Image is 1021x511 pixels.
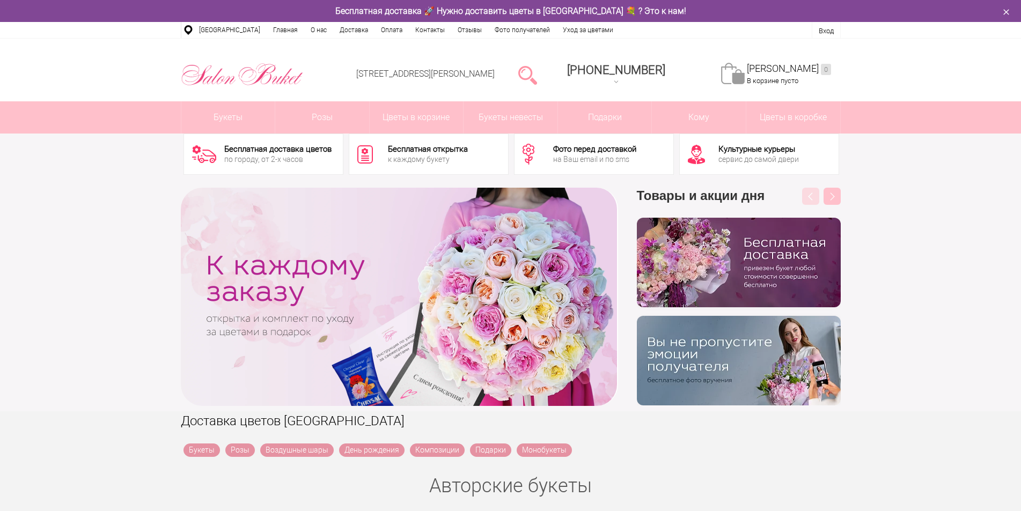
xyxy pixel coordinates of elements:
[388,145,468,153] div: Бесплатная открытка
[464,101,557,134] a: Букеты невесты
[553,145,636,153] div: Фото перед доставкой
[429,475,592,497] a: Авторские букеты
[556,22,620,38] a: Уход за цветами
[821,64,831,75] ins: 0
[181,411,841,431] h1: Доставка цветов [GEOGRAPHIC_DATA]
[181,61,304,88] img: Цветы Нижний Новгород
[488,22,556,38] a: Фото получателей
[267,22,304,38] a: Главная
[183,443,220,457] a: Букеты
[304,22,333,38] a: О нас
[409,22,451,38] a: Контакты
[553,155,636,163] div: на Ваш email и по sms
[225,443,255,457] a: Розы
[193,22,267,38] a: [GEOGRAPHIC_DATA]
[333,22,374,38] a: Доставка
[173,5,849,17] div: Бесплатная доставка 🚀 Нужно доставить цветы в [GEOGRAPHIC_DATA] 💐 ? Это к нам!
[451,22,488,38] a: Отзывы
[224,155,332,163] div: по городу, от 2-х часов
[561,60,672,90] a: [PHONE_NUMBER]
[637,316,841,405] img: v9wy31nijnvkfycrkduev4dhgt9psb7e.png.webp
[637,188,841,218] h3: Товары и акции дня
[356,69,495,79] a: [STREET_ADDRESS][PERSON_NAME]
[224,145,332,153] div: Бесплатная доставка цветов
[410,443,465,457] a: Композиции
[339,443,405,457] a: День рождения
[824,188,841,205] button: Next
[718,145,799,153] div: Культурные курьеры
[275,101,369,134] a: Розы
[388,155,468,163] div: к каждому букету
[652,101,746,134] span: Кому
[558,101,652,134] a: Подарки
[819,27,834,35] a: Вход
[637,218,841,307] img: hpaj04joss48rwypv6hbykmvk1dj7zyr.png.webp
[747,63,831,75] a: [PERSON_NAME]
[718,155,799,163] div: сервис до самой двери
[260,443,334,457] a: Воздушные шары
[517,443,572,457] a: Монобукеты
[470,443,511,457] a: Подарки
[181,101,275,134] a: Букеты
[747,77,798,85] span: В корзине пусто
[370,101,464,134] a: Цветы в корзине
[567,63,665,77] div: [PHONE_NUMBER]
[746,101,840,134] a: Цветы в коробке
[374,22,409,38] a: Оплата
